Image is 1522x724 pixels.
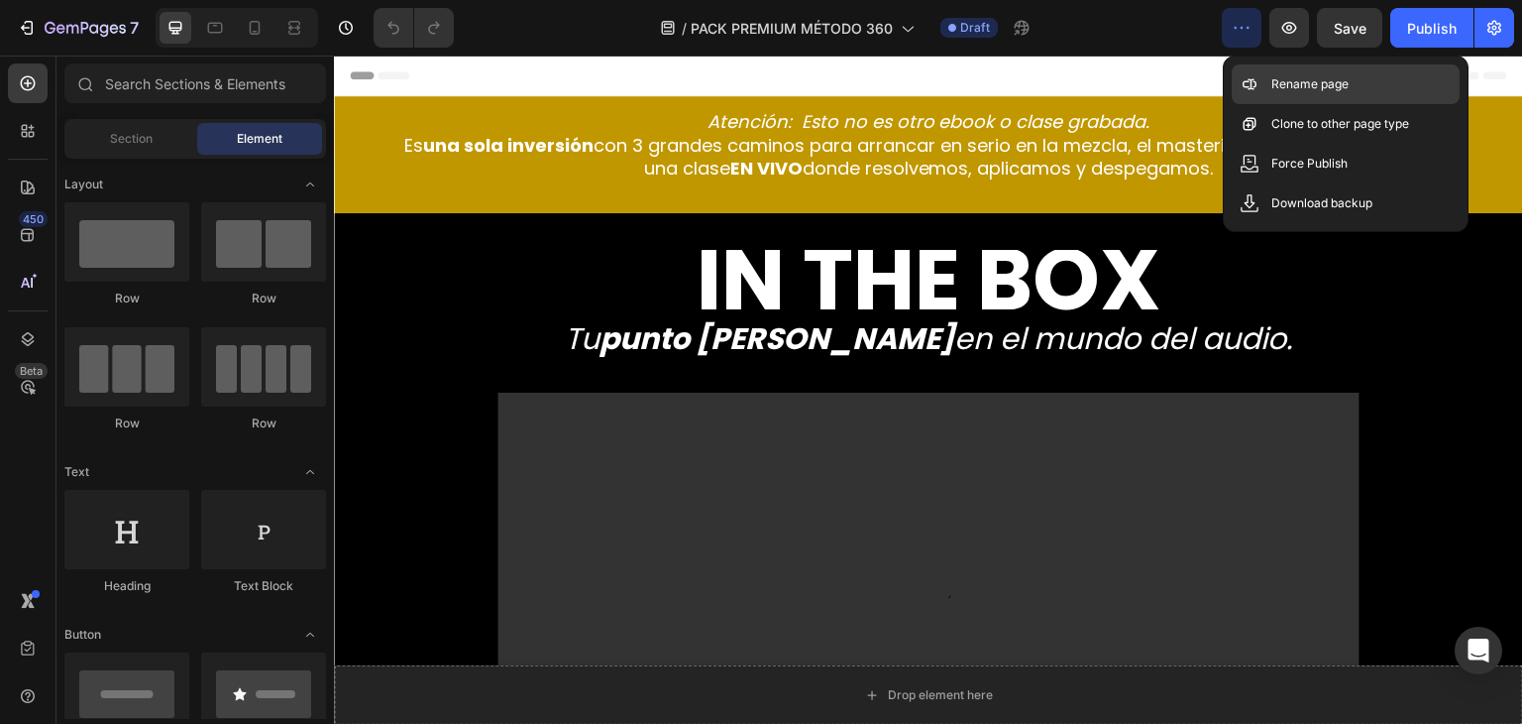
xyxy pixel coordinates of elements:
[294,456,326,488] span: Toggle open
[64,176,103,193] span: Layout
[1271,154,1348,174] p: Force Publish
[1407,18,1457,39] div: Publish
[64,626,101,644] span: Button
[201,415,326,432] div: Row
[1271,74,1349,94] p: Rename page
[19,211,48,227] div: 450
[231,262,959,304] i: Tu en el mundo del audio.
[682,18,687,39] span: /
[64,63,326,103] input: Search Sections & Elements
[110,130,153,148] span: Section
[89,77,260,102] strong: una sola inversión
[1390,8,1473,48] button: Publish
[374,8,454,48] div: Undo/Redo
[363,165,827,284] span: in the box
[266,262,621,304] strong: punto [PERSON_NAME]
[396,100,469,125] strong: EN VIVO
[70,77,1109,102] span: Es con 3 grandes caminos para arrancar en serio en la mezcla, el mastering y la industria musical.
[64,577,189,595] div: Heading
[64,463,89,481] span: Text
[960,19,990,37] span: Draft
[294,169,326,200] span: Toggle open
[64,290,189,307] div: Row
[237,130,282,148] span: Element
[374,54,816,78] i: Atención: Esto no es otro ebook o clase grabada.
[310,77,1120,126] span: Y una clase donde resolvemos, aplicamos y despegamos.
[691,18,893,39] span: PACK PREMIUM MÉTODO 360
[15,363,48,379] div: Beta
[294,619,326,651] span: Toggle open
[8,8,148,48] button: 7
[1271,193,1372,213] p: Download backup
[64,415,189,432] div: Row
[1317,8,1382,48] button: Save
[1455,627,1502,674] div: Open Intercom Messenger
[554,632,659,648] div: Drop element here
[1271,114,1409,134] p: Clone to other page type
[1334,20,1366,37] span: Save
[201,577,326,595] div: Text Block
[130,16,139,40] p: 7
[201,290,326,307] div: Row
